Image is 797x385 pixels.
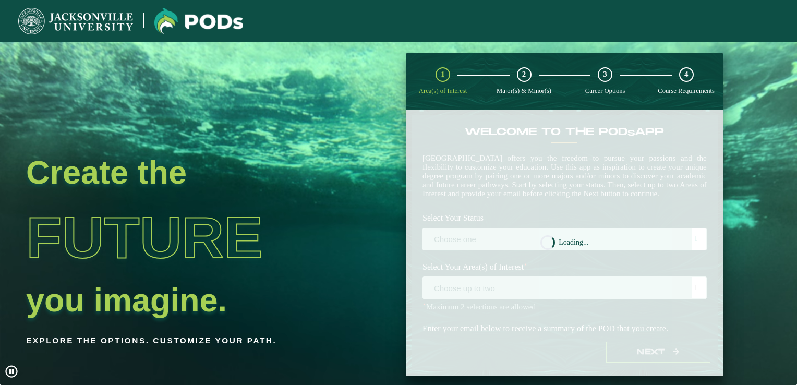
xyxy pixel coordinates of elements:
span: Major(s) & Minor(s) [497,87,551,94]
span: 4 [684,69,689,79]
p: Explore the options. Customize your path. [26,333,333,348]
span: 1 [441,69,445,79]
h2: Create the [26,158,333,187]
img: Jacksonville University logo [154,8,243,34]
span: Area(s) of Interest [419,87,467,94]
span: 2 [522,69,526,79]
h1: Future [26,190,333,285]
span: Loading... [559,239,588,246]
h2: you imagine. [26,285,333,315]
span: Career Options [585,87,625,94]
span: Course Requirements [658,87,715,94]
span: 3 [603,69,607,79]
img: Jacksonville University logo [18,8,133,34]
